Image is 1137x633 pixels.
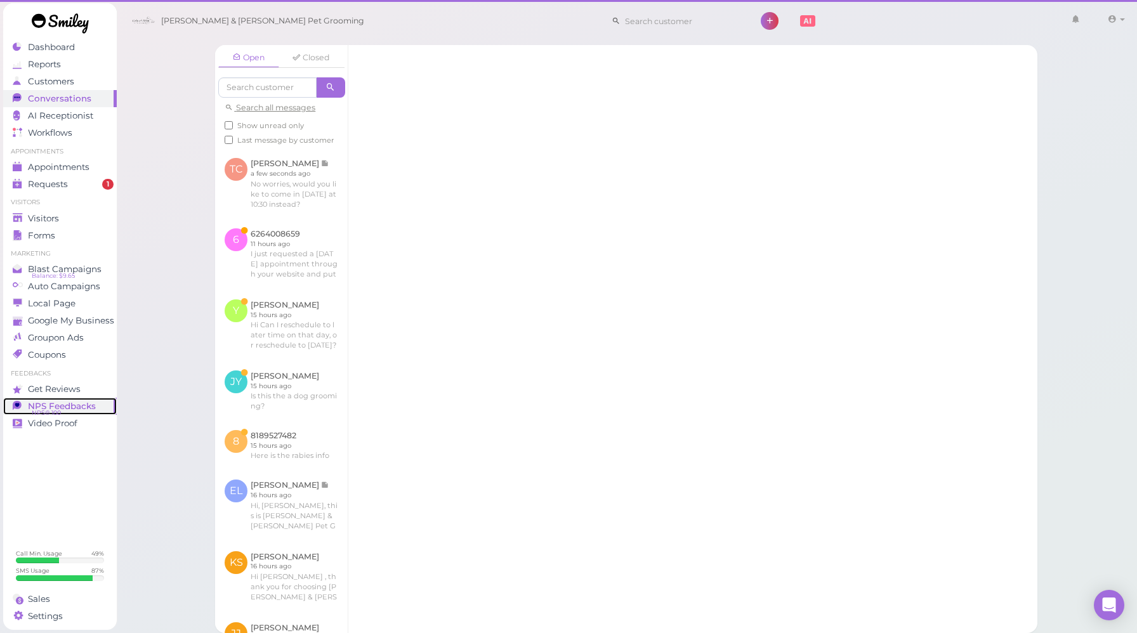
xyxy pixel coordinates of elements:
[3,107,117,124] a: AI Receptionist
[28,213,59,224] span: Visitors
[3,147,117,156] li: Appointments
[91,566,104,575] div: 87 %
[237,136,334,145] span: Last message by customer
[102,179,114,190] span: 1
[28,162,89,173] span: Appointments
[3,39,117,56] a: Dashboard
[3,295,117,312] a: Local Page
[28,110,93,121] span: AI Receptionist
[28,59,61,70] span: Reports
[28,315,114,326] span: Google My Business
[3,278,117,295] a: Auto Campaigns
[28,332,84,343] span: Groupon Ads
[218,48,279,68] a: Open
[218,77,317,98] input: Search customer
[3,329,117,346] a: Groupon Ads
[3,591,117,608] a: Sales
[16,566,49,575] div: SMS Usage
[28,418,77,429] span: Video Proof
[621,11,744,31] input: Search customer
[3,415,117,432] a: Video Proof
[28,281,100,292] span: Auto Campaigns
[3,381,117,398] a: Get Reviews
[3,608,117,625] a: Settings
[3,210,117,227] a: Visitors
[3,249,117,258] li: Marketing
[225,121,233,129] input: Show unread only
[91,549,104,558] div: 49 %
[32,408,61,418] span: NPS® 100
[28,230,55,241] span: Forms
[32,271,75,281] span: Balance: $9.65
[3,124,117,141] a: Workflows
[161,3,364,39] span: [PERSON_NAME] & [PERSON_NAME] Pet Grooming
[3,227,117,244] a: Forms
[225,136,233,144] input: Last message by customer
[16,549,62,558] div: Call Min. Usage
[3,261,117,278] a: Blast Campaigns Balance: $9.65
[28,42,75,53] span: Dashboard
[237,121,304,130] span: Show unread only
[3,159,117,176] a: Appointments
[28,298,76,309] span: Local Page
[28,349,66,360] span: Coupons
[3,176,117,193] a: Requests 1
[28,611,63,622] span: Settings
[3,198,117,207] li: Visitors
[28,76,74,87] span: Customers
[28,179,68,190] span: Requests
[28,384,81,395] span: Get Reviews
[3,312,117,329] a: Google My Business
[1094,590,1124,620] div: Open Intercom Messenger
[3,56,117,73] a: Reports
[3,346,117,363] a: Coupons
[225,103,315,112] a: Search all messages
[3,369,117,378] li: Feedbacks
[28,127,72,138] span: Workflows
[28,264,102,275] span: Blast Campaigns
[3,90,117,107] a: Conversations
[280,48,341,67] a: Closed
[28,93,91,104] span: Conversations
[28,594,50,604] span: Sales
[3,398,117,415] a: NPS Feedbacks NPS® 100
[3,73,117,90] a: Customers
[28,401,96,412] span: NPS Feedbacks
